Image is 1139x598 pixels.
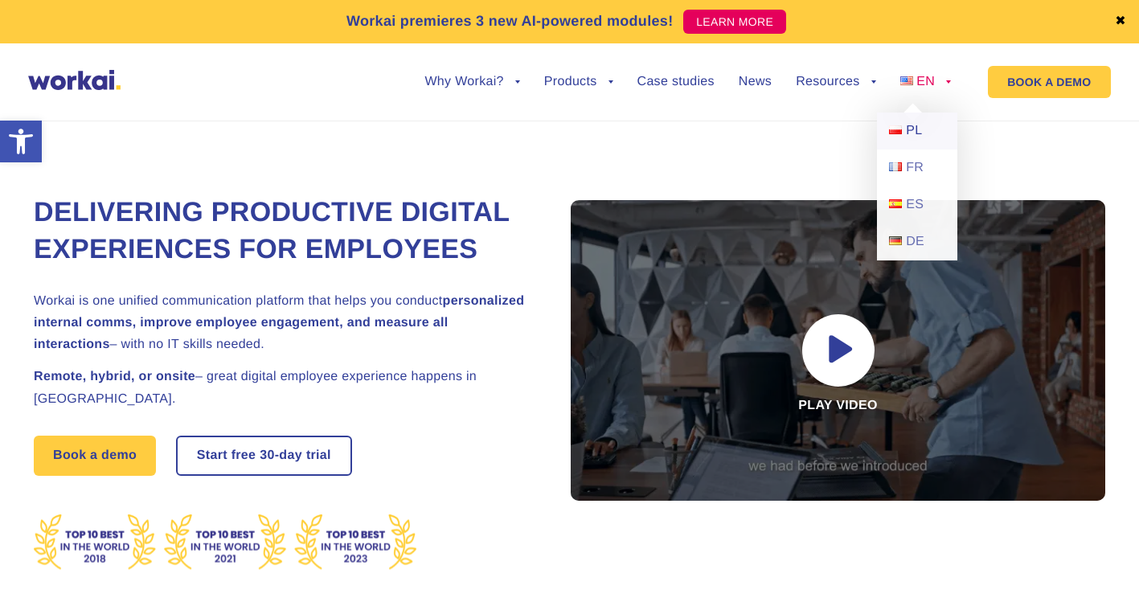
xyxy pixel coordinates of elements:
[346,10,674,32] p: Workai premieres 3 new AI-powered modules!
[877,186,957,223] a: ES
[988,66,1110,98] a: BOOK A DEMO
[424,76,519,88] a: Why Workai?
[683,10,786,34] a: LEARN MORE
[34,366,532,409] h2: – great digital employee experience happens in [GEOGRAPHIC_DATA].
[34,290,532,356] h2: Workai is one unified communication platform that helps you conduct – with no IT skills needed.
[178,437,350,474] a: Start free30-daytrial
[1115,15,1126,28] a: ✖
[571,200,1105,501] div: Play video
[34,370,195,383] strong: Remote, hybrid, or onsite
[877,223,957,260] a: DE
[877,113,957,149] a: PL
[796,76,875,88] a: Resources
[34,436,156,476] a: Book a demo
[916,75,935,88] span: EN
[877,149,957,186] a: FR
[906,198,924,211] span: ES
[34,195,532,268] h1: Delivering Productive Digital Experiences for Employees
[906,161,924,174] span: FR
[34,294,524,351] strong: personalized internal comms, improve employee engagement, and measure all interactions
[544,76,613,88] a: Products
[637,76,715,88] a: Case studies
[739,76,772,88] a: News
[906,124,922,137] span: PL
[260,449,302,462] i: 30-day
[906,235,924,248] span: DE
